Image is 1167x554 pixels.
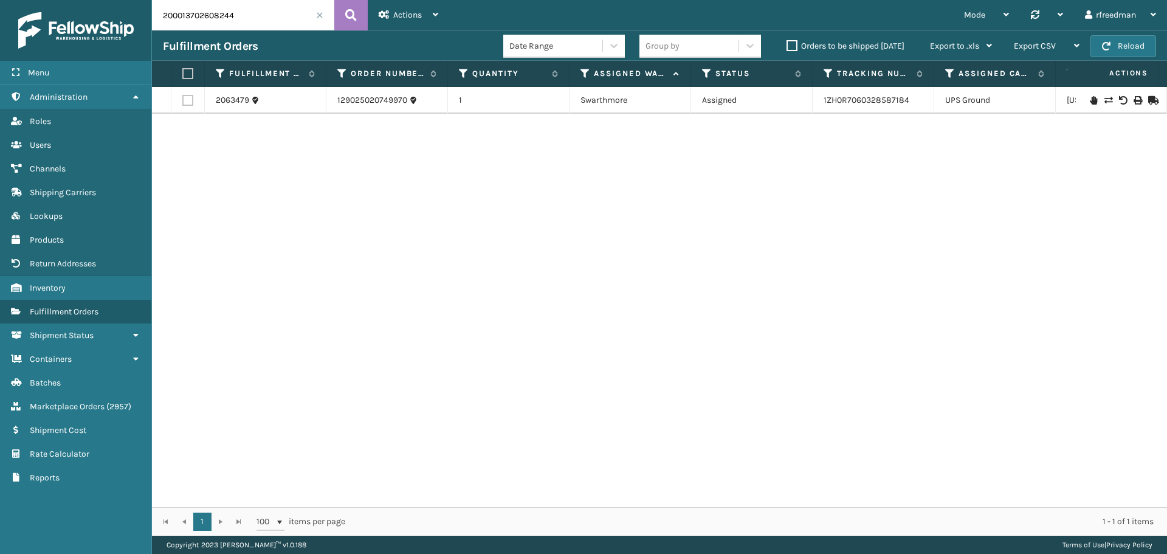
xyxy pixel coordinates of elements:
[30,92,88,102] span: Administration
[30,235,64,245] span: Products
[362,516,1154,528] div: 1 - 1 of 1 items
[1106,541,1152,549] a: Privacy Policy
[256,513,345,531] span: items per page
[18,12,134,49] img: logo
[930,41,979,51] span: Export to .xls
[448,87,570,114] td: 1
[30,116,51,126] span: Roles
[691,87,813,114] td: Assigned
[645,40,680,52] div: Group by
[1119,96,1126,105] i: Void Label
[163,39,258,54] h3: Fulfillment Orders
[30,187,96,198] span: Shipping Carriers
[1062,541,1104,549] a: Terms of Use
[30,140,51,150] span: Users
[106,401,131,412] span: ( 2957 )
[30,425,86,435] span: Shipment Cost
[1104,96,1112,105] i: Change shipping
[934,87,1056,114] td: UPS Ground
[30,449,89,459] span: Rate Calculator
[229,68,303,79] label: Fulfillment Order Id
[1148,96,1155,105] i: Mark as Shipped
[959,68,1032,79] label: Assigned Carrier Service
[28,68,49,78] span: Menu
[167,536,306,554] p: Copyright 2023 [PERSON_NAME]™ v 1.0.188
[30,473,60,483] span: Reports
[30,306,98,317] span: Fulfillment Orders
[1090,35,1156,57] button: Reload
[824,95,909,105] a: 1ZH0R7060328587184
[715,68,789,79] label: Status
[393,10,422,20] span: Actions
[30,258,96,269] span: Return Addresses
[1071,63,1155,83] span: Actions
[1062,536,1152,554] div: |
[1134,96,1141,105] i: Print Label
[216,94,249,106] a: 2063479
[837,68,911,79] label: Tracking Number
[30,378,61,388] span: Batches
[787,41,904,51] label: Orders to be shipped [DATE]
[337,94,407,106] a: 129025020749970
[30,401,105,412] span: Marketplace Orders
[30,354,72,364] span: Containers
[1014,41,1056,51] span: Export CSV
[1090,96,1097,105] i: On Hold
[193,513,212,531] a: 1
[472,68,546,79] label: Quantity
[964,10,985,20] span: Mode
[509,40,604,52] div: Date Range
[30,164,66,174] span: Channels
[570,87,691,114] td: Swarthmore
[351,68,424,79] label: Order Number
[256,516,275,528] span: 100
[30,211,63,221] span: Lookups
[30,330,94,341] span: Shipment Status
[594,68,667,79] label: Assigned Warehouse
[30,283,66,293] span: Inventory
